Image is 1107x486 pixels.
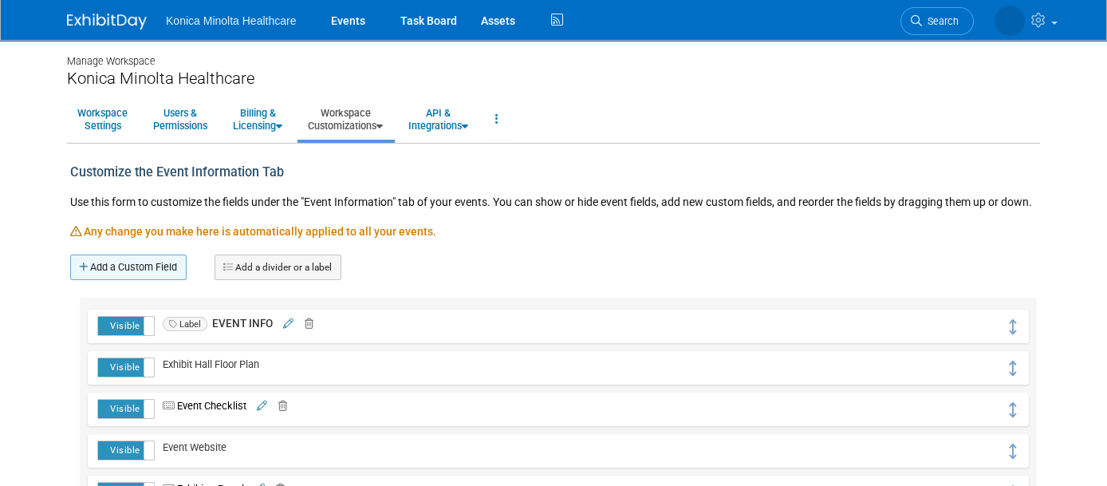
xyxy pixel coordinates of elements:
[98,441,154,460] label: Visible
[67,40,1040,69] div: Manage Workspace
[67,69,1040,89] div: Konica Minolta Healthcare
[398,100,479,139] a: API &Integrations
[70,156,459,190] div: Customize the Event Information Tab
[1007,402,1019,417] i: Click and drag to move field
[155,400,246,412] span: Event Checklist
[166,14,296,27] span: Konica Minolta Healthcare
[254,400,267,412] a: Edit field
[212,317,273,330] span: EVENT INFO
[215,255,341,280] a: Add a divider or a label
[223,100,293,139] a: Billing &Licensing
[922,15,959,27] span: Search
[163,401,177,412] i: Custom Text Field
[98,317,154,335] label: Visible
[163,317,207,331] span: Label
[143,100,218,139] a: Users &Permissions
[70,255,187,280] a: Add a Custom Field
[98,400,154,418] label: Visible
[1007,444,1019,459] i: Click and drag to move field
[270,400,287,412] a: Delete field
[70,190,1037,223] div: Use this form to customize the fields under the "Event Information" tab of your events. You can s...
[98,358,154,377] label: Visible
[67,14,147,30] img: ExhibitDay
[281,318,293,330] a: Edit field
[900,7,974,35] a: Search
[70,223,1037,255] div: Any change you make here is automatically applied to all your events.
[297,100,393,139] a: WorkspaceCustomizations
[1007,361,1019,376] i: Click and drag to move field
[1007,319,1019,334] i: Click and drag to move field
[995,6,1025,36] img: Annette O'Mahoney
[67,100,138,139] a: WorkspaceSettings
[155,441,227,453] span: Event Website
[296,318,313,330] a: Delete field
[155,358,259,370] span: Exhibit Hall Floor Plan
